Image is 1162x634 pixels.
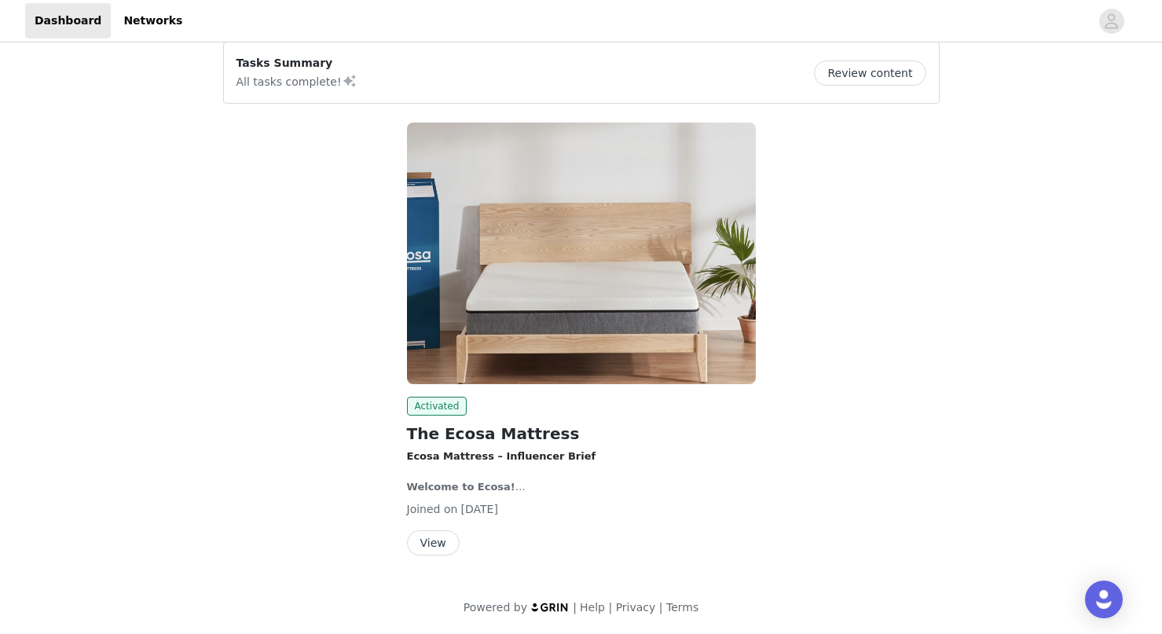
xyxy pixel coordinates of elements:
span: | [573,601,577,614]
a: Networks [114,3,192,38]
a: Privacy [616,601,656,614]
a: View [407,537,460,549]
p: We’re so excited to partner with you. [407,479,756,495]
button: View [407,530,460,555]
span: | [659,601,663,614]
span: Activated [407,397,467,416]
div: Open Intercom Messenger [1085,581,1123,618]
div: avatar [1104,9,1119,34]
strong: Welcome to Ecosa! [407,481,515,493]
strong: Ecosa Mattress – Influencer Brief [407,450,596,462]
img: Ecosa [407,123,756,384]
p: All tasks complete! [236,71,357,90]
img: logo [530,602,570,612]
a: Terms [666,601,698,614]
a: Dashboard [25,3,111,38]
span: [DATE] [461,503,498,515]
button: Review content [814,60,926,86]
p: Tasks Summary [236,55,357,71]
h2: The Ecosa Mattress [407,422,756,445]
span: | [608,601,612,614]
span: Powered by [464,601,527,614]
span: Joined on [407,503,458,515]
a: Help [580,601,605,614]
